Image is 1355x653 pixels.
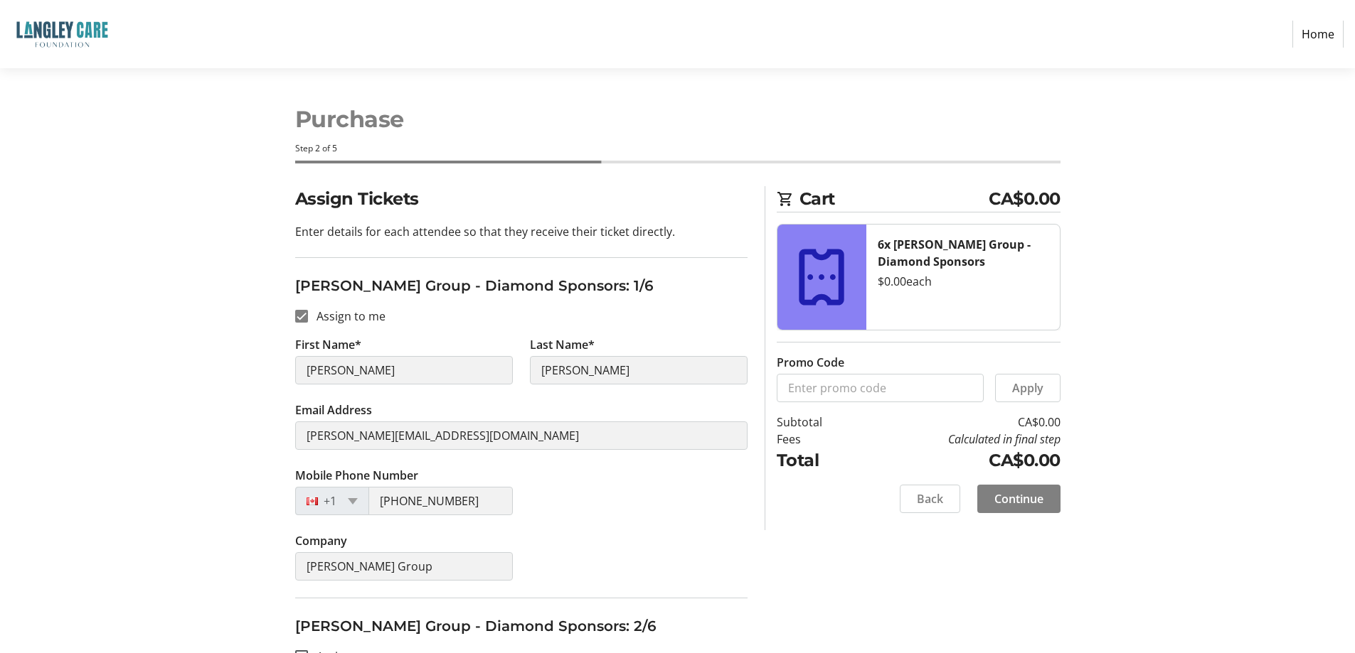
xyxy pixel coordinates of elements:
[295,275,748,296] h3: [PERSON_NAME] Group - Diamond Sponsors: 1/6
[859,448,1061,473] td: CA$0.00
[859,414,1061,431] td: CA$0.00
[295,186,748,212] h2: Assign Tickets
[368,487,513,515] input: (506) 234-5678
[295,336,361,353] label: First Name*
[295,467,418,484] label: Mobile Phone Number
[900,485,960,513] button: Back
[295,102,1061,136] h1: Purchase
[295,142,1061,155] div: Step 2 of 5
[1292,21,1344,48] a: Home
[295,401,372,419] label: Email Address
[799,186,989,212] span: Cart
[977,485,1061,513] button: Continue
[777,448,859,473] td: Total
[777,354,844,371] label: Promo Code
[11,6,112,63] img: Langley Care Foundation 's Logo
[530,336,595,353] label: Last Name*
[1012,379,1043,396] span: Apply
[777,431,859,448] td: Fees
[878,273,1048,290] div: $0.00 each
[995,374,1061,402] button: Apply
[994,490,1043,507] span: Continue
[859,431,1061,448] td: Calculated in final step
[878,237,1031,269] strong: 6x [PERSON_NAME] Group - Diamond Sponsors
[989,186,1061,212] span: CA$0.00
[777,414,859,431] td: Subtotal
[777,374,984,402] input: Enter promo code
[917,490,943,507] span: Back
[295,532,347,549] label: Company
[295,615,748,637] h3: [PERSON_NAME] Group - Diamond Sponsors: 2/6
[308,308,386,325] label: Assign to me
[295,223,748,240] p: Enter details for each attendee so that they receive their ticket directly.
